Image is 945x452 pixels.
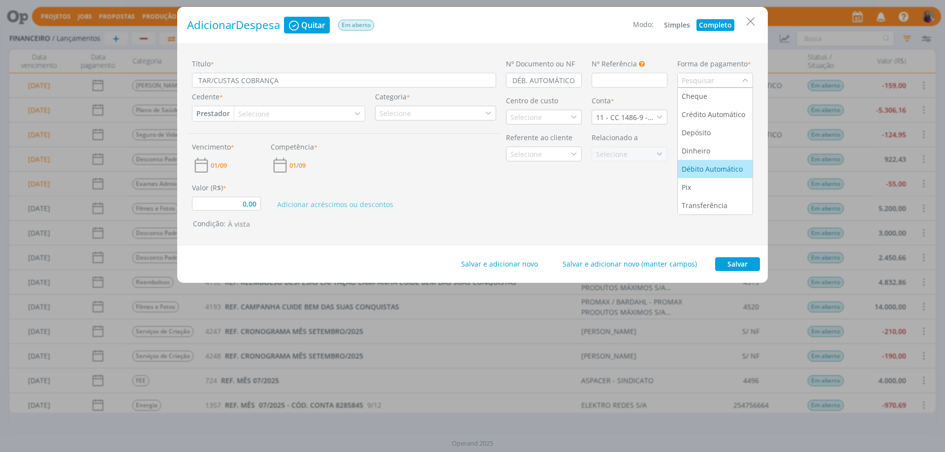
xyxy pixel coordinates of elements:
[338,20,374,30] span: Em aberto
[338,19,375,31] button: Em aberto
[678,73,742,87] input: Pesquisar
[592,59,637,69] label: Nº Referência
[506,112,544,122] div: Selecione
[682,91,709,101] div: Cheque
[375,91,410,102] label: Categoria
[682,200,729,211] div: Transferência
[661,19,693,31] button: Simples
[211,162,227,169] span: 01/09
[455,257,544,271] button: Salvar e adicionar novo
[192,182,226,193] label: Valor (R$)
[506,149,544,159] div: Selecione
[743,13,758,29] button: Close
[633,19,654,31] div: Modo:
[177,7,768,283] div: dialog
[556,257,703,271] button: Salvar e adicionar novo (manter campos)
[187,19,280,32] h1: Adicionar
[192,91,223,102] label: Cedente
[596,149,630,159] div: Selecione
[506,59,575,69] label: Nº Documento ou NF
[682,164,745,174] div: Débito Automático
[192,142,234,152] label: Vencimento
[677,59,751,69] label: Forma de pagamento
[284,17,330,33] button: Quitar
[592,132,638,143] label: Relacionado a
[715,257,760,271] button: Salvar
[234,109,272,119] div: Selecione
[192,59,214,69] label: Título
[592,112,656,122] div: 11 - CC 1486-9 - SICOOB
[592,149,630,159] div: Selecione
[682,109,747,120] div: Crédito Automático
[376,108,413,119] div: Selecione
[379,108,413,119] div: Selecione
[592,95,614,106] label: Conta
[236,17,280,32] span: Despesa
[682,127,713,138] div: Depósito
[271,142,317,152] label: Competência
[193,219,254,228] span: Condição:
[301,21,325,29] span: Quitar
[682,182,693,192] div: Pix
[510,149,544,159] div: Selecione
[506,95,558,106] label: Centro de custo
[192,106,234,121] button: Prestador
[696,19,734,31] button: Completo
[510,112,544,122] div: Selecione
[289,162,306,169] span: 01/09
[596,112,656,122] div: 11 - CC 1486-9 - [GEOGRAPHIC_DATA]
[682,146,712,156] div: Dinheiro
[238,109,272,119] div: Selecione
[506,132,572,143] label: Referente ao cliente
